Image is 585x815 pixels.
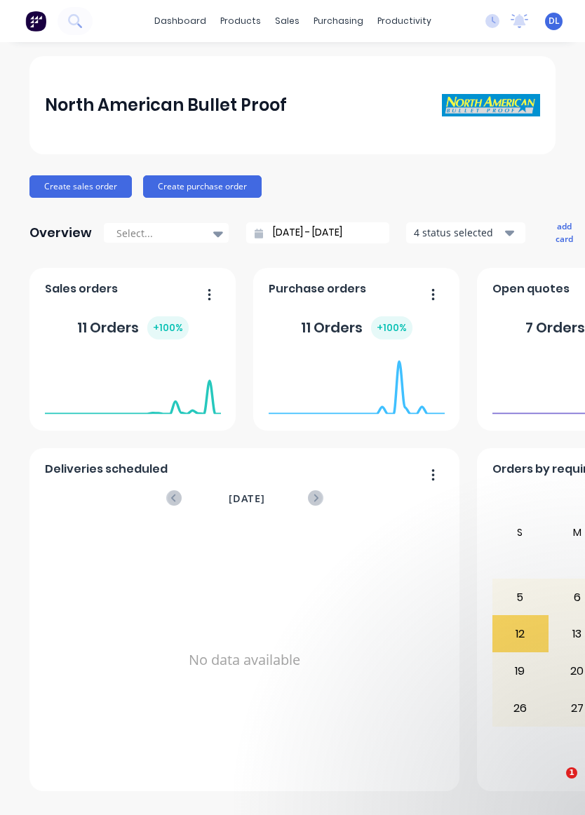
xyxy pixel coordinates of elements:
div: No data available [45,524,445,796]
span: DL [549,15,560,27]
div: 5 [492,580,549,615]
button: Create purchase order [143,175,262,198]
div: productivity [370,11,438,32]
div: 19 [492,654,549,689]
iframe: Intercom live chat [537,767,571,801]
img: North American Bullet Proof [442,94,540,116]
span: Sales orders [45,281,118,297]
div: sales [268,11,307,32]
div: North American Bullet Proof [45,91,287,119]
button: 4 status selected [406,222,525,243]
div: 12 [492,617,549,652]
div: + 100 % [371,316,412,339]
div: 11 Orders [77,316,189,339]
span: Deliveries scheduled [45,461,168,478]
div: S [492,524,549,541]
button: add card [546,217,582,248]
span: [DATE] [229,491,265,506]
div: purchasing [307,11,370,32]
div: 11 Orders [301,316,412,339]
div: Overview [29,219,92,247]
div: products [213,11,268,32]
img: Factory [25,11,46,32]
div: 4 status selected [414,225,502,240]
span: 1 [566,767,577,779]
div: + 100 % [147,316,189,339]
span: Open quotes [492,281,570,297]
span: Purchase orders [269,281,366,297]
button: Create sales order [29,175,132,198]
a: dashboard [147,11,213,32]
